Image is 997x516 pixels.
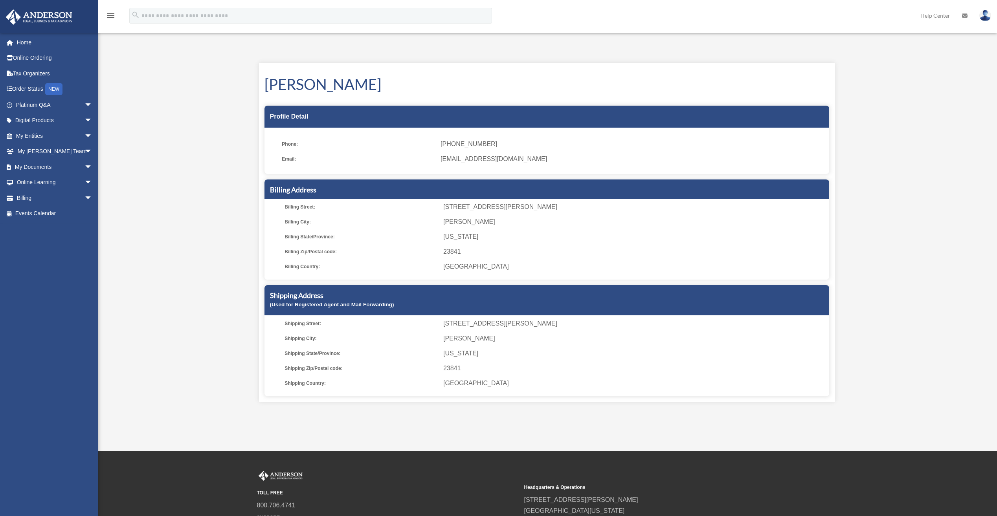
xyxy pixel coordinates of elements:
[443,201,826,212] span: [STREET_ADDRESS][PERSON_NAME]
[441,139,823,150] span: [PHONE_NUMBER]
[285,201,438,212] span: Billing Street:
[285,333,438,344] span: Shipping City:
[6,81,104,97] a: Order StatusNEW
[6,66,104,81] a: Tax Organizers
[270,185,824,195] h5: Billing Address
[443,246,826,257] span: 23841
[524,496,638,503] a: [STREET_ADDRESS][PERSON_NAME]
[257,471,304,481] img: Anderson Advisors Platinum Portal
[84,144,100,160] span: arrow_drop_down
[443,231,826,242] span: [US_STATE]
[443,318,826,329] span: [STREET_ADDRESS][PERSON_NAME]
[84,113,100,129] span: arrow_drop_down
[264,74,829,95] h1: [PERSON_NAME]
[285,378,438,389] span: Shipping Country:
[285,231,438,242] span: Billing State/Province:
[4,9,75,25] img: Anderson Advisors Platinum Portal
[285,348,438,359] span: Shipping State/Province:
[270,291,824,300] h5: Shipping Address
[84,175,100,191] span: arrow_drop_down
[285,363,438,374] span: Shipping Zip/Postal code:
[45,83,62,95] div: NEW
[264,106,829,128] div: Profile Detail
[285,246,438,257] span: Billing Zip/Postal code:
[6,190,104,206] a: Billingarrow_drop_down
[285,261,438,272] span: Billing Country:
[524,507,625,514] a: [GEOGRAPHIC_DATA][US_STATE]
[84,190,100,206] span: arrow_drop_down
[524,483,786,492] small: Headquarters & Operations
[282,139,435,150] span: Phone:
[106,14,116,20] a: menu
[441,154,823,165] span: [EMAIL_ADDRESS][DOMAIN_NAME]
[443,363,826,374] span: 23841
[84,128,100,144] span: arrow_drop_down
[443,348,826,359] span: [US_STATE]
[443,216,826,227] span: [PERSON_NAME]
[443,378,826,389] span: [GEOGRAPHIC_DATA]
[6,206,104,221] a: Events Calendar
[6,128,104,144] a: My Entitiesarrow_drop_down
[282,154,435,165] span: Email:
[270,302,394,307] small: (Used for Registered Agent and Mail Forwarding)
[84,97,100,113] span: arrow_drop_down
[131,11,140,19] i: search
[6,97,104,113] a: Platinum Q&Aarrow_drop_down
[257,489,519,497] small: TOLL FREE
[443,261,826,272] span: [GEOGRAPHIC_DATA]
[979,10,991,21] img: User Pic
[6,144,104,159] a: My [PERSON_NAME] Teamarrow_drop_down
[6,35,104,50] a: Home
[6,175,104,190] a: Online Learningarrow_drop_down
[257,502,296,509] a: 800.706.4741
[6,113,104,128] a: Digital Productsarrow_drop_down
[6,50,104,66] a: Online Ordering
[285,318,438,329] span: Shipping Street:
[285,216,438,227] span: Billing City:
[106,11,116,20] i: menu
[443,333,826,344] span: [PERSON_NAME]
[6,159,104,175] a: My Documentsarrow_drop_down
[84,159,100,175] span: arrow_drop_down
